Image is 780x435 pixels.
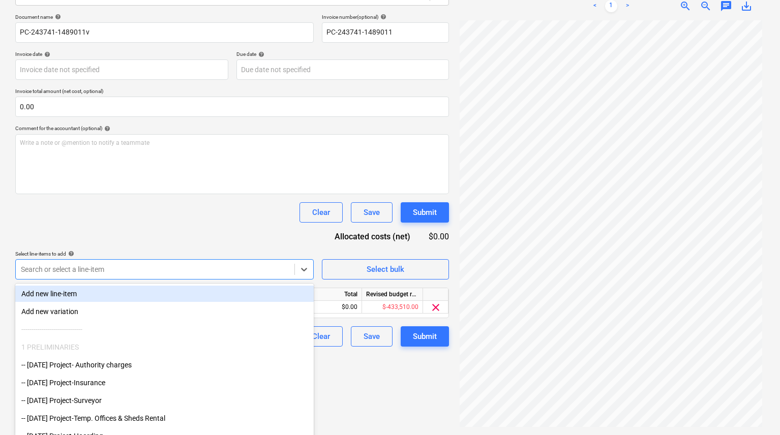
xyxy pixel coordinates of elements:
div: -- [DATE] Project- Authority charges [15,357,314,373]
div: Clear [312,330,330,343]
button: Submit [401,326,449,347]
div: $-433,510.00 [362,301,423,314]
div: Document name [15,14,314,20]
div: ------------------------------ [15,321,314,337]
div: -- [DATE] Project-Insurance [15,375,314,391]
span: help [42,51,50,57]
iframe: Chat Widget [729,386,780,435]
span: help [102,126,110,132]
div: -- 3-01-05 Project-Temp. Offices & Sheds Rental [15,410,314,426]
div: Invoice number (optional) [322,14,449,20]
div: -- 3-01-01 Project- Authority charges [15,357,314,373]
div: -- 3-01-02 Project-Insurance [15,375,314,391]
div: Select line-items to add [15,251,314,257]
div: Select bulk [367,263,404,276]
span: help [378,14,386,20]
input: Invoice total amount (net cost, optional) [15,97,449,117]
p: Invoice total amount (net cost, optional) [15,88,449,97]
div: Due date [236,51,449,57]
div: -- 3-01-04 Project-Surveyor [15,392,314,409]
input: Document name [15,22,314,43]
span: clear [430,301,442,314]
span: help [66,251,74,257]
button: Clear [299,202,343,223]
input: Invoice number [322,22,449,43]
div: -- [DATE] Project-Surveyor [15,392,314,409]
div: Allocated costs (net) [317,231,427,242]
span: help [256,51,264,57]
div: $0.00 [301,301,362,314]
button: Clear [299,326,343,347]
div: Invoice date [15,51,228,57]
div: 1 PRELIMINARIES [15,339,314,355]
div: Submit [413,330,437,343]
div: Total [301,288,362,301]
div: -- [DATE] Project-Temp. Offices & Sheds Rental [15,410,314,426]
input: Invoice date not specified [15,59,228,80]
div: $0.00 [427,231,449,242]
div: Add new line-item [15,286,314,302]
button: Save [351,326,393,347]
button: Submit [401,202,449,223]
div: Submit [413,206,437,219]
div: Clear [312,206,330,219]
div: Comment for the accountant (optional) [15,125,449,132]
div: Revised budget remaining [362,288,423,301]
button: Save [351,202,393,223]
div: Add new variation [15,303,314,320]
span: help [53,14,61,20]
input: Due date not specified [236,59,449,80]
div: Save [364,330,380,343]
button: Select bulk [322,259,449,279]
div: Save [364,206,380,219]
